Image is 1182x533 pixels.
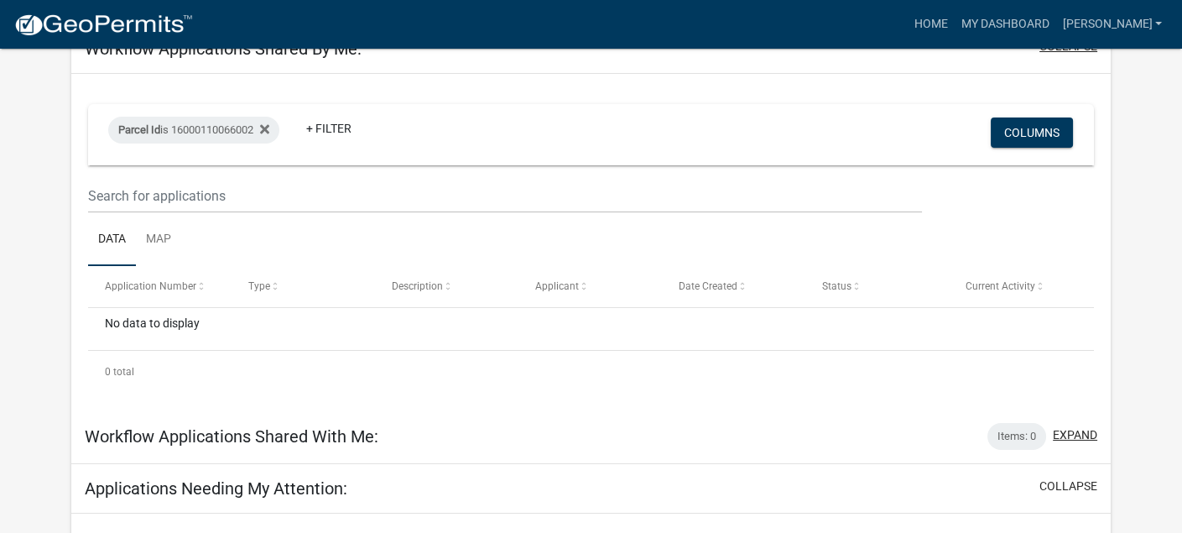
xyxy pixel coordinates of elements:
[679,280,737,292] span: Date Created
[88,308,1093,350] div: No data to display
[535,280,579,292] span: Applicant
[822,280,851,292] span: Status
[518,266,662,306] datatable-header-cell: Applicant
[954,8,1055,40] a: My Dashboard
[105,280,196,292] span: Application Number
[966,280,1035,292] span: Current Activity
[662,266,805,306] datatable-header-cell: Date Created
[949,266,1092,306] datatable-header-cell: Current Activity
[293,113,365,144] a: + Filter
[805,266,949,306] datatable-header-cell: Status
[85,426,378,447] h5: Workflow Applications Shared With Me:
[392,280,443,292] span: Description
[375,266,518,306] datatable-header-cell: Description
[85,39,362,59] h5: Workflow Applications Shared By Me:
[1053,426,1097,444] button: expand
[88,351,1093,393] div: 0 total
[1039,478,1097,495] button: collapse
[71,74,1110,410] div: collapse
[88,266,232,306] datatable-header-cell: Application Number
[108,117,279,144] div: is 16000110066002
[987,423,1046,450] div: Items: 0
[88,179,921,213] input: Search for applications
[991,118,1073,148] button: Columns
[88,213,136,267] a: Data
[85,478,347,499] h5: Applications Needing My Attention:
[118,123,160,136] span: Parcel Id
[232,266,375,306] datatable-header-cell: Type
[248,280,270,292] span: Type
[1055,8,1169,40] a: [PERSON_NAME]
[136,213,181,267] a: Map
[907,8,954,40] a: Home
